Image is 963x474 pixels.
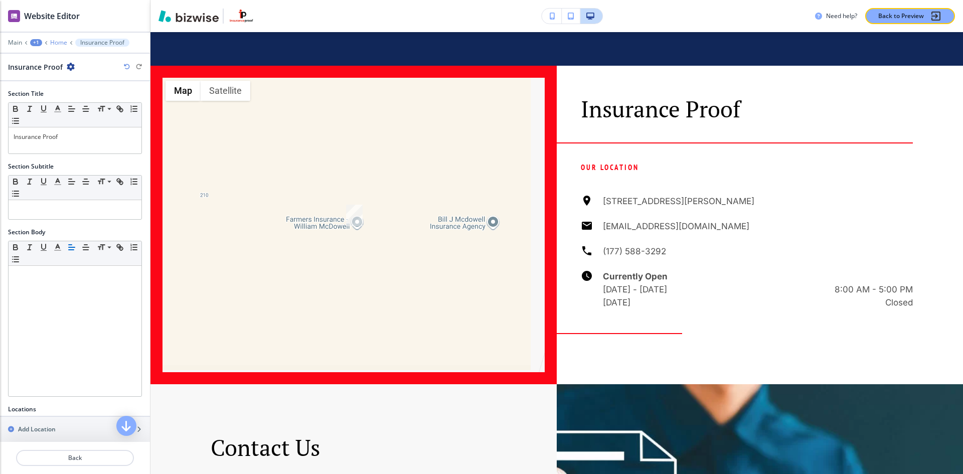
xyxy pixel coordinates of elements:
[75,39,129,47] button: Insurance Proof
[8,62,63,72] h2: Insurance Proof
[8,405,36,414] h2: Locations
[8,10,20,22] img: editor icon
[603,270,913,283] h6: Currently Open
[826,12,857,21] h3: Need help?
[603,283,667,296] h6: [DATE] - [DATE]
[201,81,250,101] button: Show satellite imagery
[581,220,749,233] a: [EMAIL_ADDRESS][DOMAIN_NAME]
[8,228,45,237] h2: Section Body
[18,425,56,434] h2: Add Location
[603,195,754,208] h6: [STREET_ADDRESS][PERSON_NAME]
[17,453,133,462] p: Back
[50,39,67,46] button: Home
[581,162,913,174] p: Our Location
[581,245,666,258] a: (177) 588-3292
[581,195,754,208] a: [STREET_ADDRESS][PERSON_NAME]
[30,39,42,46] button: +1
[228,9,255,24] img: Your Logo
[878,12,924,21] p: Back to Preview
[603,220,749,233] h6: [EMAIL_ADDRESS][DOMAIN_NAME]
[211,434,526,461] p: Contact Us
[603,296,630,309] h6: [DATE]
[885,296,913,309] h6: Closed
[8,89,44,98] h2: Section Title
[14,132,136,141] p: Insurance Proof
[8,39,22,46] button: Main
[166,81,201,101] button: Show street map
[835,283,913,296] h6: 8:00 AM - 5:00 PM
[603,245,666,258] h6: (177) 588-3292
[8,162,54,171] h2: Section Subtitle
[158,10,219,22] img: Bizwise Logo
[581,96,913,122] p: Insurance Proof
[16,450,134,466] button: Back
[80,39,124,46] p: Insurance Proof
[865,8,955,24] button: Back to Preview
[24,10,80,22] h2: Website Editor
